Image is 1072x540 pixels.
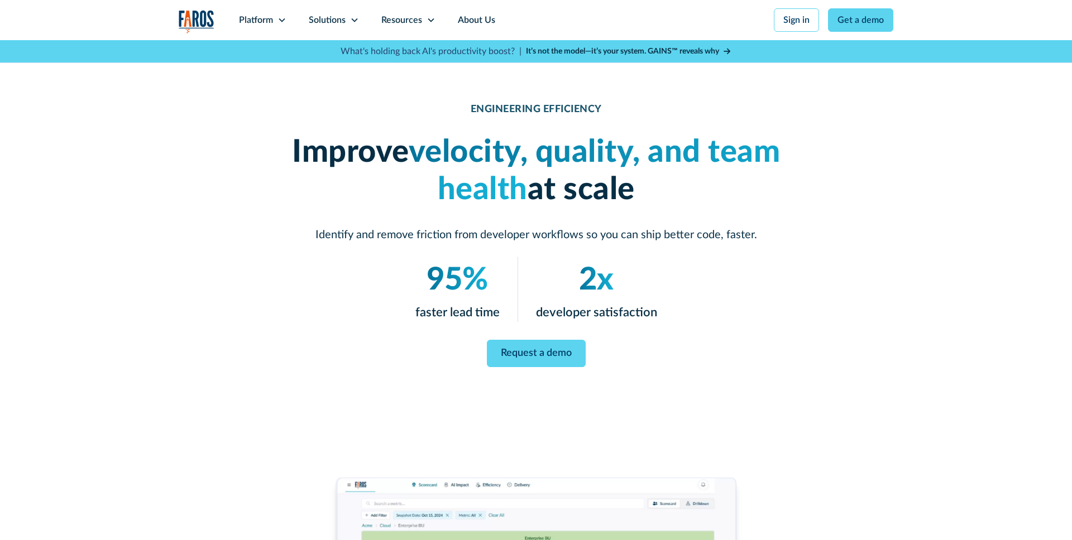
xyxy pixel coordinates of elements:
[239,13,273,27] div: Platform
[179,10,214,33] a: home
[526,46,731,57] a: It’s not the model—it’s your system. GAINS™ reveals why
[415,303,500,322] p: faster lead time
[268,226,804,243] p: Identify and remove friction from developer workflows so you can ship better code, faster.
[179,10,214,33] img: Logo of the analytics and reporting company Faros.
[828,8,893,32] a: Get a demo
[309,13,346,27] div: Solutions
[409,137,781,205] em: velocity, quality, and team health
[536,303,657,322] p: developer satisfaction
[381,13,422,27] div: Resources
[487,340,586,367] a: Request a demo
[268,134,804,209] h1: Improve at scale
[341,45,521,58] p: What's holding back AI's productivity boost? |
[427,264,488,296] em: 95%
[579,264,614,296] em: 2x
[526,47,719,55] strong: It’s not the model—it’s your system. GAINS™ reveals why
[471,104,602,116] div: ENGINEERING EFFICIENCY
[774,8,819,32] a: Sign in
